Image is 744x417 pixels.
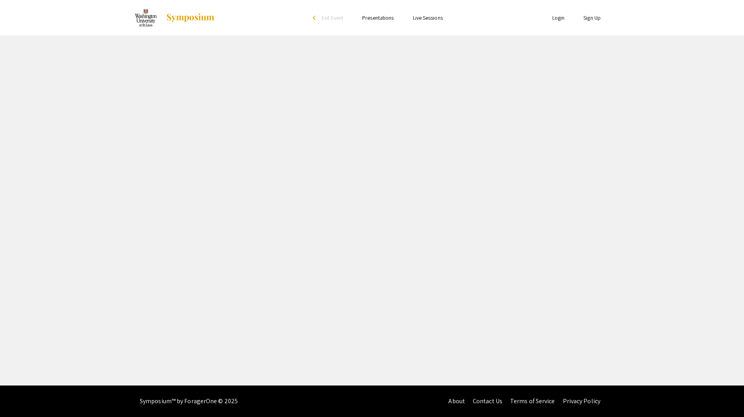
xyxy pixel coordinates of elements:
a: Login [552,14,565,21]
div: arrow_back_ios [313,15,318,20]
a: Contact Us [473,397,502,405]
img: Symposium by ForagerOne [166,13,215,22]
a: About [448,397,465,405]
a: Live Sessions [413,14,443,21]
span: Exit Event [322,14,343,21]
a: Sign Up [583,14,601,21]
div: Symposium™ by ForagerOne © 2025 [140,385,238,417]
a: Terms of Service [510,397,555,405]
a: Presentations [362,14,394,21]
img: Washington University in St. Louis Undergraduate Research Week 2021 [134,8,158,28]
a: Washington University in St. Louis Undergraduate Research Week 2021 [134,8,215,28]
a: Privacy Policy [563,397,600,405]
